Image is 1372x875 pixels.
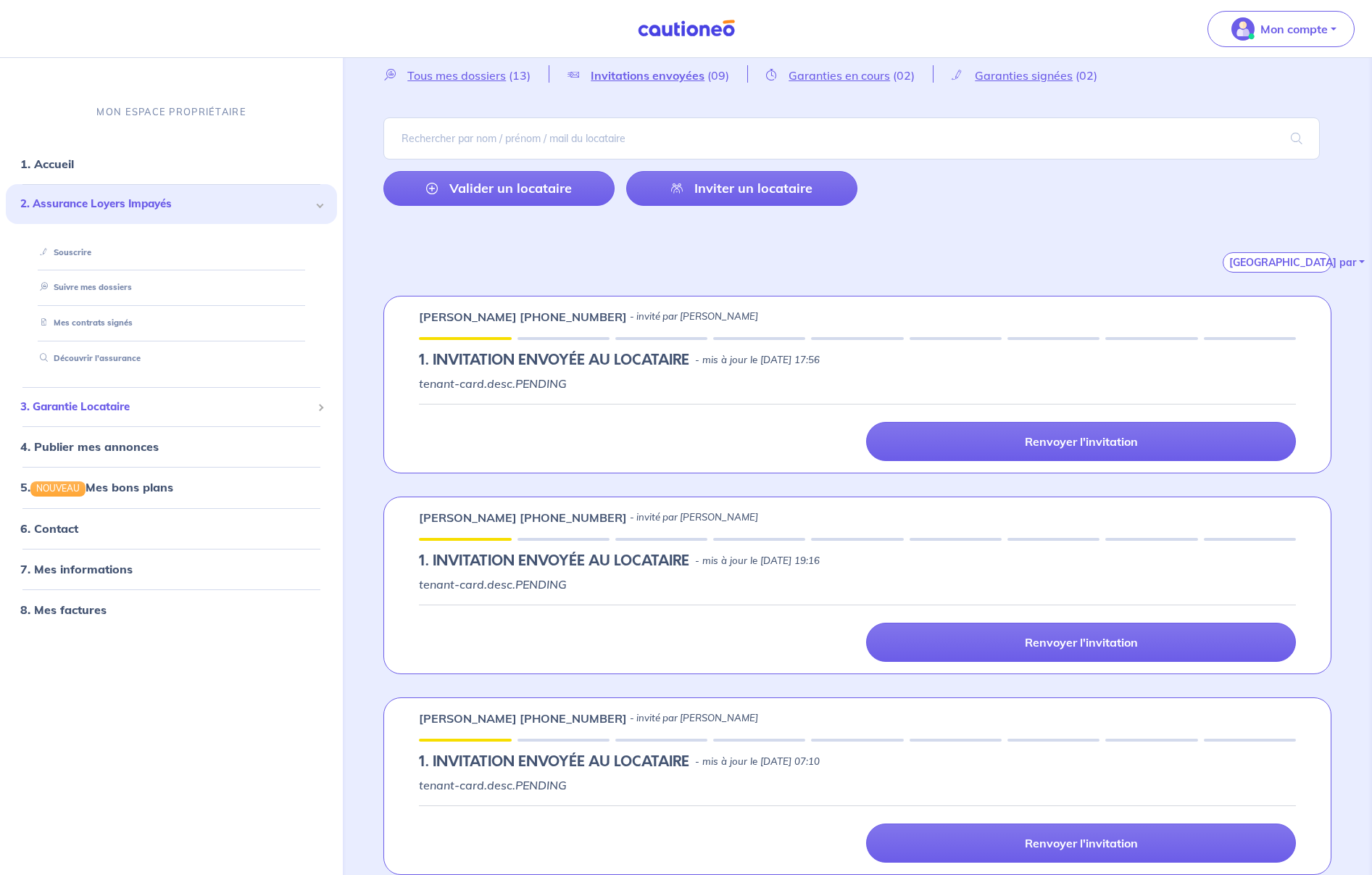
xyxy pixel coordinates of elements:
span: 2. Assurance Loyers Impayés [20,196,312,212]
button: [GEOGRAPHIC_DATA] par [1223,252,1331,273]
p: Renvoyer l'invitation [1025,836,1138,850]
span: Garanties signées [975,68,1073,83]
span: Tous mes dossiers [407,68,506,83]
p: - invité par [PERSON_NAME] [630,510,758,525]
img: illu_account_valid_menu.svg [1231,17,1255,41]
p: [PERSON_NAME] [PHONE_NUMBER] [419,308,627,325]
p: MON ESPACE PROPRIÉTAIRE [96,105,246,119]
input: Rechercher par nom / prénom / mail du locataire [383,117,1320,159]
a: Garanties signées(02) [934,68,1115,82]
div: 3. Garantie Locataire [6,393,337,421]
p: tenant-card.desc.PENDING [419,375,1296,392]
p: [PERSON_NAME] [PHONE_NUMBER] [419,710,627,727]
a: Renvoyer l'invitation [866,824,1296,863]
img: Cautioneo [632,20,741,38]
p: Renvoyer l'invitation [1025,635,1138,650]
h5: 1.︎ INVITATION ENVOYÉE AU LOCATAIRE [419,552,689,570]
a: Tous mes dossiers(13) [383,68,549,82]
p: tenant-card.desc.PENDING [419,776,1296,794]
h5: 1.︎ INVITATION ENVOYÉE AU LOCATAIRE [419,753,689,771]
a: Mes contrats signés [34,318,133,328]
div: Souscrire [23,240,320,264]
p: Mon compte [1260,20,1328,38]
a: 8. Mes factures [20,602,107,616]
a: Renvoyer l'invitation [866,623,1296,662]
a: Invitations envoyées(09) [549,68,747,82]
div: state: PENDING, Context: IN-LANDLORD [419,352,1296,369]
span: (02) [1076,68,1097,83]
a: Suivre mes dossiers [34,282,132,292]
p: tenant-card.desc.PENDING [419,576,1296,593]
span: Invitations envoyées [591,68,704,83]
p: - invité par [PERSON_NAME] [630,310,758,324]
p: - mis à jour le [DATE] 17:56 [695,353,820,368]
div: 2. Assurance Loyers Impayés [6,184,337,224]
div: 5.NOUVEAUMes bons plans [6,473,337,502]
a: 7. Mes informations [20,561,133,576]
button: illu_account_valid_menu.svgMon compte [1207,11,1355,47]
div: 4. Publier mes annonces [6,432,337,461]
span: (09) [707,68,729,83]
a: Découvrir l'assurance [34,353,141,363]
a: Garanties en cours(02) [748,68,933,82]
a: 6. Contact [20,521,78,535]
div: 8. Mes factures [6,594,337,623]
p: - mis à jour le [DATE] 07:10 [695,755,820,769]
div: Suivre mes dossiers [23,275,320,299]
span: search [1273,118,1320,159]
a: Souscrire [34,246,91,257]
a: 5.NOUVEAUMes bons plans [20,480,173,494]
p: - invité par [PERSON_NAME] [630,711,758,726]
span: (13) [509,68,531,83]
div: Mes contrats signés [23,311,320,335]
span: 3. Garantie Locataire [20,399,312,415]
a: Valider un locataire [383,171,615,206]
a: 4. Publier mes annonces [20,439,159,454]
div: Découvrir l'assurance [23,347,320,370]
div: 7. Mes informations [6,554,337,583]
a: 1. Accueil [20,157,74,171]
div: state: PENDING, Context: IN-LANDLORD [419,753,1296,771]
h5: 1.︎ INVITATION ENVOYÉE AU LOCATAIRE [419,352,689,369]
div: 1. Accueil [6,149,337,178]
p: - mis à jour le [DATE] 19:16 [695,554,820,568]
a: Inviter un locataire [626,171,857,206]
p: Renvoyer l'invitation [1025,434,1138,449]
div: 6. Contact [6,513,337,542]
span: (02) [893,68,915,83]
a: Renvoyer l'invitation [866,422,1296,461]
div: state: PENDING, Context: IN-LANDLORD [419,552,1296,570]
span: Garanties en cours [789,68,890,83]
p: [PERSON_NAME] [PHONE_NUMBER] [419,509,627,526]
